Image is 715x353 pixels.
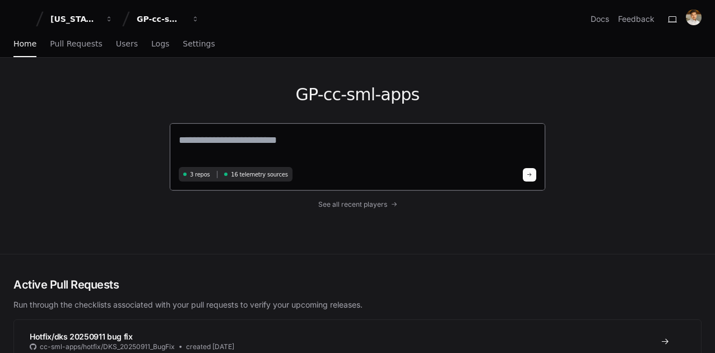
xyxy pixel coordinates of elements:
button: Feedback [618,13,654,25]
a: Docs [591,13,609,25]
a: Pull Requests [50,31,102,57]
a: Users [116,31,138,57]
span: 3 repos [190,170,210,179]
a: See all recent players [169,200,546,209]
div: [US_STATE] Pacific [50,13,99,25]
button: GP-cc-sml-apps [132,9,204,29]
a: Logs [151,31,169,57]
a: Settings [183,31,215,57]
p: Run through the checklists associated with your pull requests to verify your upcoming releases. [13,299,702,310]
a: Home [13,31,36,57]
button: [US_STATE] Pacific [46,9,118,29]
span: Users [116,40,138,47]
span: Pull Requests [50,40,102,47]
span: Hotfix/dks 20250911 bug fix [30,332,133,341]
span: Home [13,40,36,47]
span: created [DATE] [186,342,234,351]
span: Logs [151,40,169,47]
h2: Active Pull Requests [13,277,702,292]
span: See all recent players [318,200,387,209]
span: Settings [183,40,215,47]
div: GP-cc-sml-apps [137,13,185,25]
img: avatar [686,10,702,25]
span: 16 telemetry sources [231,170,287,179]
h1: GP-cc-sml-apps [169,85,546,105]
span: cc-sml-apps/hotfix/DKS_20250911_BugFix [40,342,175,351]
